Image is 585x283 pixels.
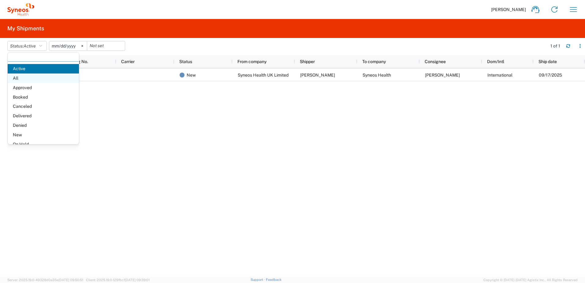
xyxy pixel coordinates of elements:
span: Approved [8,83,79,92]
span: Syneos Health [363,73,391,77]
span: Server: 2025.19.0-49328d0a35e [7,278,83,282]
span: New [187,69,196,81]
button: Status:Active [7,41,47,51]
h2: My Shipments [7,25,44,32]
span: Syneos Health UK Limited [238,73,289,77]
span: New [8,130,79,140]
span: Shipper [300,59,315,64]
div: 1 of 1 [550,43,561,49]
span: Dom/Intl [487,59,504,64]
a: Feedback [266,278,281,281]
span: Ship date [538,59,557,64]
span: On Hold [8,140,79,149]
span: 09/17/2025 [539,73,562,77]
span: Raquel Santos [300,73,335,77]
span: From company [237,59,266,64]
input: Not set [49,41,87,51]
span: Consignee [425,59,446,64]
span: Carrier [121,59,135,64]
span: Copyright © [DATE]-[DATE] Agistix Inc., All Rights Reserved [483,277,578,283]
span: Delivered [8,111,79,121]
span: [PERSON_NAME] [491,7,526,12]
span: To company [362,59,386,64]
span: Denied [8,121,79,130]
span: Client: 2025.19.0-129fbcf [86,278,150,282]
input: Not set [87,41,125,51]
span: Active [8,64,79,74]
span: Active [24,43,36,48]
span: Pauline Khawand [425,73,460,77]
span: All [8,74,79,83]
span: Booked [8,92,79,102]
span: [DATE] 09:39:01 [125,278,150,282]
span: [DATE] 09:50:51 [58,278,83,282]
span: Status [179,59,192,64]
span: International [487,73,512,77]
span: Canceled [8,102,79,111]
a: Support [251,278,266,281]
